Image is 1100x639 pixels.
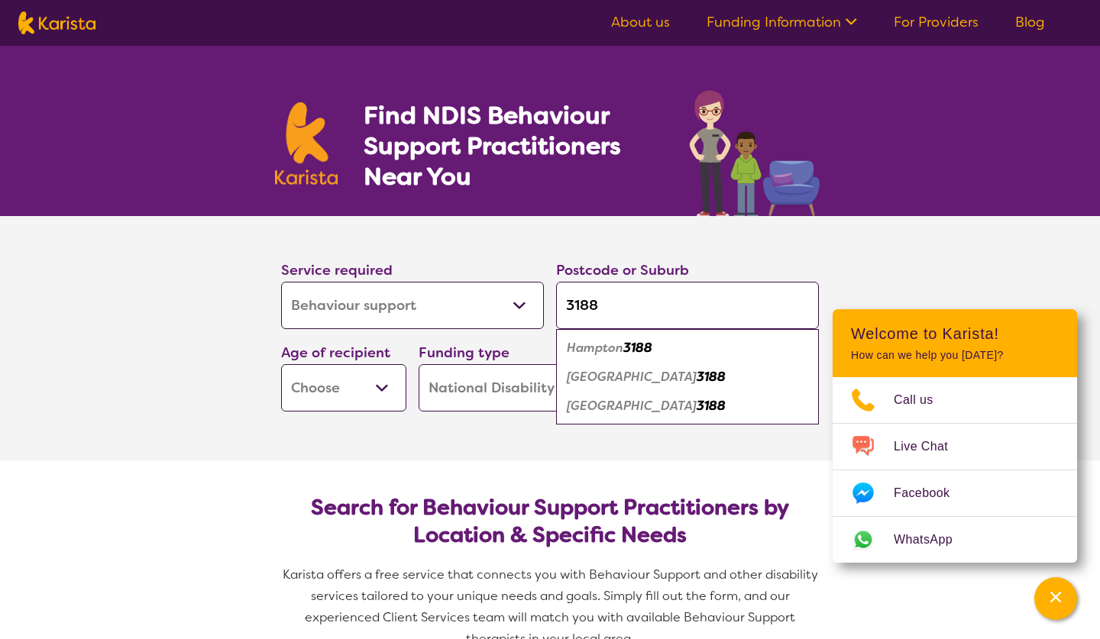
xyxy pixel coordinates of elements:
label: Age of recipient [281,344,390,362]
h1: Find NDIS Behaviour Support Practitioners Near You [364,100,659,192]
em: [GEOGRAPHIC_DATA] [567,398,697,414]
div: Hampton East 3188 [564,363,811,392]
em: [GEOGRAPHIC_DATA] [567,369,697,385]
div: Hampton North 3188 [564,392,811,421]
em: 3188 [697,369,726,385]
label: Funding type [419,344,510,362]
a: For Providers [894,13,979,31]
em: 3188 [623,340,652,356]
em: Hampton [567,340,623,356]
span: WhatsApp [894,528,971,551]
em: 3188 [697,398,726,414]
label: Postcode or Suburb [556,261,689,279]
span: Facebook [894,482,968,505]
div: Channel Menu [833,309,1077,563]
h2: Welcome to Karista! [851,324,1059,343]
button: Channel Menu [1034,577,1077,620]
span: Live Chat [894,435,966,458]
img: behaviour-support [685,82,825,216]
a: About us [611,13,670,31]
div: Hampton 3188 [564,334,811,363]
a: Funding Information [707,13,857,31]
h2: Search for Behaviour Support Practitioners by Location & Specific Needs [293,494,807,549]
input: Type [556,282,819,329]
label: Service required [281,261,393,279]
p: How can we help you [DATE]? [851,349,1059,362]
img: Karista logo [275,102,338,185]
a: Blog [1015,13,1045,31]
ul: Choose channel [833,377,1077,563]
span: Call us [894,389,952,411]
img: Karista logo [18,11,95,34]
a: Web link opens in a new tab. [833,517,1077,563]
